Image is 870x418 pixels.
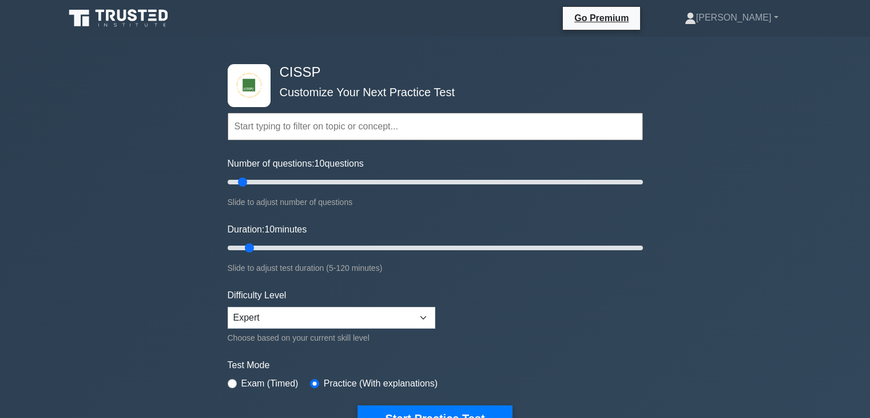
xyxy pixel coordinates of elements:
label: Duration: minutes [228,223,307,236]
label: Exam (Timed) [241,377,299,391]
a: [PERSON_NAME] [657,6,806,29]
label: Number of questions: questions [228,157,364,171]
label: Practice (With explanations) [324,377,438,391]
span: 10 [264,224,275,234]
label: Test Mode [228,358,643,372]
a: Go Premium [567,11,635,25]
label: Difficulty Level [228,289,287,302]
h4: CISSP [275,64,587,81]
div: Choose based on your current skill level [228,331,435,345]
span: 10 [315,159,325,168]
input: Start typing to filter on topic or concept... [228,113,643,140]
div: Slide to adjust test duration (5-120 minutes) [228,261,643,275]
div: Slide to adjust number of questions [228,195,643,209]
